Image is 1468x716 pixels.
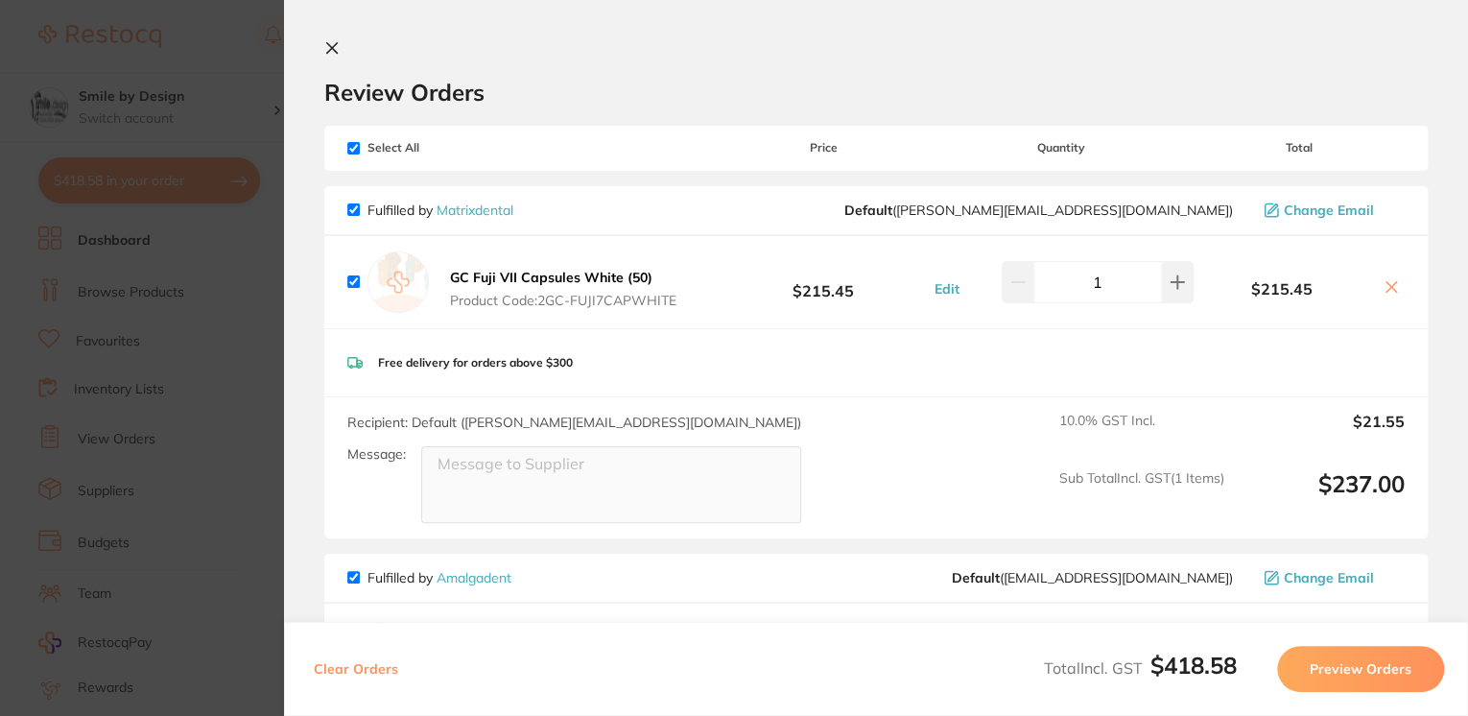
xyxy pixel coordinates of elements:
button: Clear Orders [308,646,404,692]
b: $215.45 [718,264,929,299]
span: info@amalgadent.com.au [952,570,1233,585]
a: Amalgadent [437,569,511,586]
b: Default [844,202,892,219]
b: Default [952,569,1000,586]
h2: Review Orders [324,78,1428,107]
img: empty.jpg [367,251,429,313]
b: $418.58 [1150,651,1237,680]
output: $21.55 [1240,413,1405,455]
span: Change Email [1284,203,1374,218]
b: GC Fuji VII Capsules White (50) [450,269,652,286]
button: Change Email [1258,569,1405,586]
p: Free delivery for orders above $300 [378,356,573,370]
span: Total Incl. GST [1044,658,1237,678]
span: Product Code: 2GC-FUJI7CAPWHITE [450,293,676,308]
span: peter@matrixdental.com.au [844,203,1233,218]
output: $237.00 [1240,470,1405,523]
span: Select All [347,141,539,155]
span: Total [1194,141,1405,155]
span: 10.0 % GST Incl. [1059,413,1224,455]
a: Matrixdental [437,202,513,219]
span: Change Email [1284,570,1374,585]
button: Change Email [1258,202,1405,219]
label: Message: [347,446,406,463]
b: $215.45 [1194,280,1370,298]
p: Fulfilled by [367,203,513,218]
span: Recipient: Default ( [PERSON_NAME][EMAIL_ADDRESS][DOMAIN_NAME] ) [347,414,801,431]
span: Quantity [929,141,1194,155]
button: Preview Orders [1277,646,1444,692]
p: Fulfilled by [367,570,511,585]
img: MDB6c3dhbA [367,619,429,680]
span: Sub Total Incl. GST ( 1 Items) [1059,470,1224,523]
button: Edit [929,280,965,298]
button: GC Fuji VII Capsules White (50) Product Code:2GC-FUJI7CAPWHITE [444,269,682,309]
span: Price [718,141,929,155]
